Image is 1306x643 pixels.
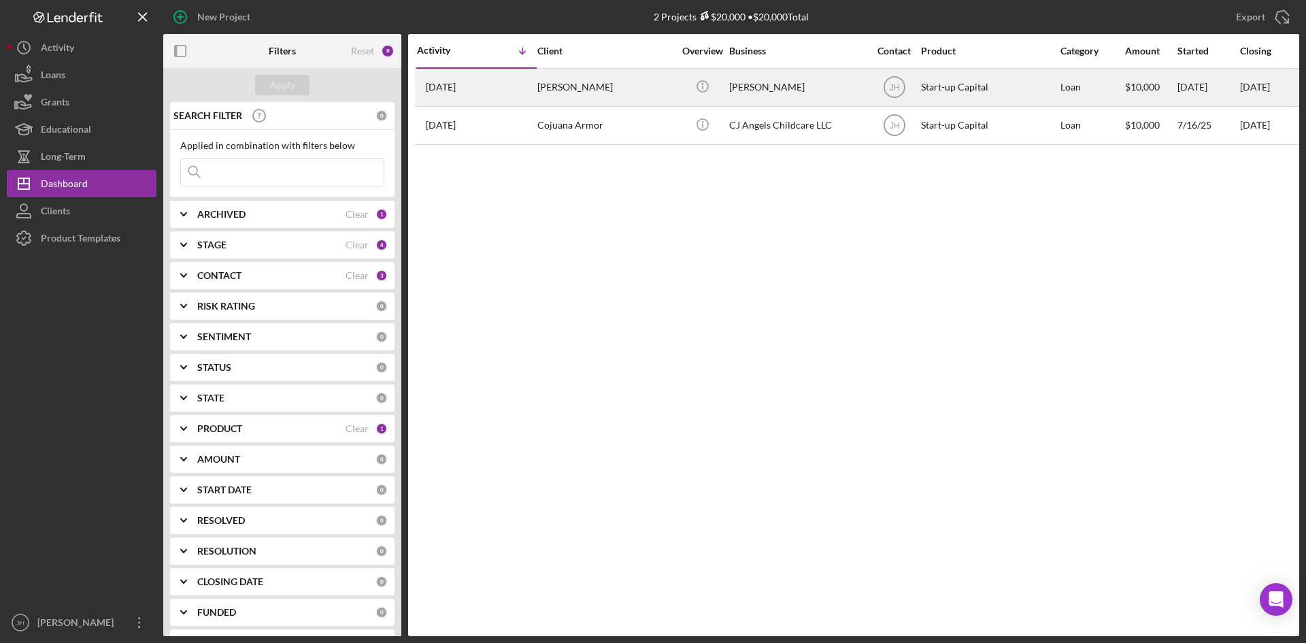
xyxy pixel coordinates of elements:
[197,209,246,220] b: ARCHIVED
[197,270,241,281] b: CONTACT
[7,34,156,61] button: Activity
[173,110,242,121] b: SEARCH FILTER
[163,3,264,31] button: New Project
[1060,69,1124,105] div: Loan
[375,208,388,220] div: 1
[375,392,388,404] div: 0
[7,143,156,170] button: Long-Term
[677,46,728,56] div: Overview
[41,61,65,92] div: Loans
[41,88,69,119] div: Grants
[1177,108,1239,144] div: 7/16/25
[921,69,1057,105] div: Start-up Capital
[197,515,245,526] b: RESOLVED
[41,197,70,228] div: Clients
[426,82,456,93] time: 2025-07-23 22:08
[197,331,251,342] b: SENTIMENT
[197,301,255,312] b: RISK RATING
[7,88,156,116] button: Grants
[197,3,250,31] div: New Project
[375,514,388,527] div: 0
[197,423,242,434] b: PRODUCT
[375,269,388,282] div: 3
[375,606,388,619] div: 0
[7,61,156,88] button: Loans
[7,225,156,252] button: Product Templates
[889,121,899,131] text: JH
[41,34,74,65] div: Activity
[346,270,369,281] div: Clear
[1222,3,1299,31] button: Export
[7,116,156,143] button: Educational
[654,11,809,22] div: 2 Projects • $20,000 Total
[346,423,369,434] div: Clear
[375,423,388,435] div: 1
[1240,81,1270,93] time: [DATE]
[41,116,91,146] div: Educational
[197,393,224,403] b: STATE
[1236,3,1265,31] div: Export
[375,361,388,374] div: 0
[197,576,263,587] b: CLOSING DATE
[269,46,296,56] b: Filters
[1060,46,1124,56] div: Category
[1060,108,1124,144] div: Loan
[34,609,122,640] div: [PERSON_NAME]
[16,619,24,627] text: JH
[197,607,236,618] b: FUNDED
[921,108,1057,144] div: Start-up Capital
[346,240,369,250] div: Clear
[7,197,156,225] button: Clients
[197,362,231,373] b: STATUS
[7,170,156,197] button: Dashboard
[197,240,227,250] b: STAGE
[537,69,673,105] div: [PERSON_NAME]
[537,46,673,56] div: Client
[375,576,388,588] div: 0
[729,69,865,105] div: [PERSON_NAME]
[41,225,120,255] div: Product Templates
[921,46,1057,56] div: Product
[729,46,865,56] div: Business
[197,454,240,465] b: AMOUNT
[375,545,388,557] div: 0
[729,108,865,144] div: CJ Angels Childcare LLC
[426,120,456,131] time: 2025-07-16 17:03
[889,83,899,93] text: JH
[255,75,309,95] button: Apply
[351,46,374,56] div: Reset
[1125,119,1160,131] span: $10,000
[381,44,395,58] div: 9
[346,209,369,220] div: Clear
[1125,81,1160,93] span: $10,000
[197,546,256,557] b: RESOLUTION
[869,46,920,56] div: Contact
[375,110,388,122] div: 0
[1177,69,1239,105] div: [DATE]
[375,331,388,343] div: 0
[180,140,384,151] div: Applied in combination with filters below
[417,45,477,56] div: Activity
[375,300,388,312] div: 0
[375,453,388,465] div: 0
[1125,46,1176,56] div: Amount
[375,239,388,251] div: 4
[197,484,252,495] b: START DATE
[1240,119,1270,131] time: [DATE]
[697,11,746,22] div: $20,000
[41,170,88,201] div: Dashboard
[41,143,86,174] div: Long-Term
[1260,583,1292,616] div: Open Intercom Messenger
[270,75,295,95] div: Apply
[7,609,156,636] button: JH[PERSON_NAME]
[537,108,673,144] div: Cojuana Armor
[375,484,388,496] div: 0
